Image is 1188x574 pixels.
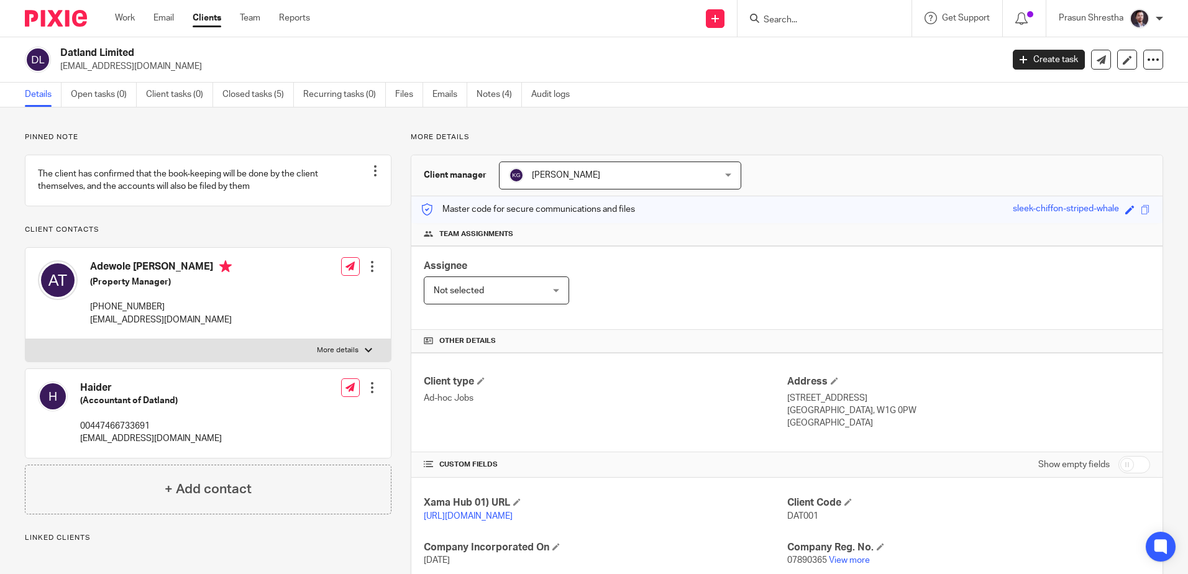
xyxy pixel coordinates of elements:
[762,15,874,26] input: Search
[439,336,496,346] span: Other details
[240,12,260,24] a: Team
[787,375,1150,388] h4: Address
[1059,12,1123,24] p: Prasun Shrestha
[38,260,78,300] img: svg%3E
[80,432,222,445] p: [EMAIL_ADDRESS][DOMAIN_NAME]
[25,225,391,235] p: Client contacts
[279,12,310,24] a: Reports
[424,261,467,271] span: Assignee
[115,12,135,24] a: Work
[90,314,232,326] p: [EMAIL_ADDRESS][DOMAIN_NAME]
[1038,458,1110,471] label: Show empty fields
[787,392,1150,404] p: [STREET_ADDRESS]
[439,229,513,239] span: Team assignments
[153,12,174,24] a: Email
[434,286,484,295] span: Not selected
[219,260,232,273] i: Primary
[1130,9,1149,29] img: Capture.PNG
[411,132,1163,142] p: More details
[432,83,467,107] a: Emails
[165,480,252,499] h4: + Add contact
[395,83,423,107] a: Files
[303,83,386,107] a: Recurring tasks (0)
[25,132,391,142] p: Pinned note
[222,83,294,107] a: Closed tasks (5)
[80,381,222,394] h4: Haider
[317,345,359,355] p: More details
[38,381,68,411] img: svg%3E
[1013,50,1085,70] a: Create task
[25,533,391,543] p: Linked clients
[532,171,600,180] span: [PERSON_NAME]
[424,512,513,521] a: [URL][DOMAIN_NAME]
[424,541,787,554] h4: Company Incorporated On
[424,392,787,404] p: Ad-hoc Jobs
[60,47,807,60] h2: Datland Limited
[90,276,232,288] h5: (Property Manager)
[509,168,524,183] img: svg%3E
[424,556,450,565] span: [DATE]
[531,83,579,107] a: Audit logs
[424,460,787,470] h4: CUSTOM FIELDS
[787,512,818,521] span: DAT001
[424,169,487,181] h3: Client manager
[942,14,990,22] span: Get Support
[787,556,827,565] span: 07890365
[25,47,51,73] img: svg%3E
[193,12,221,24] a: Clients
[787,404,1150,417] p: [GEOGRAPHIC_DATA], W1G 0PW
[25,10,87,27] img: Pixie
[71,83,137,107] a: Open tasks (0)
[424,375,787,388] h4: Client type
[424,496,787,509] h4: Xama Hub 01) URL
[146,83,213,107] a: Client tasks (0)
[90,260,232,276] h4: Adewole [PERSON_NAME]
[25,83,62,107] a: Details
[787,417,1150,429] p: [GEOGRAPHIC_DATA]
[477,83,522,107] a: Notes (4)
[80,394,222,407] h5: (Accountant of Datland)
[90,301,232,313] p: [PHONE_NUMBER]
[787,496,1150,509] h4: Client Code
[60,60,994,73] p: [EMAIL_ADDRESS][DOMAIN_NAME]
[1013,203,1119,217] div: sleek-chiffon-striped-whale
[787,541,1150,554] h4: Company Reg. No.
[421,203,635,216] p: Master code for secure communications and files
[80,420,222,432] p: 00447466733691
[829,556,870,565] a: View more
